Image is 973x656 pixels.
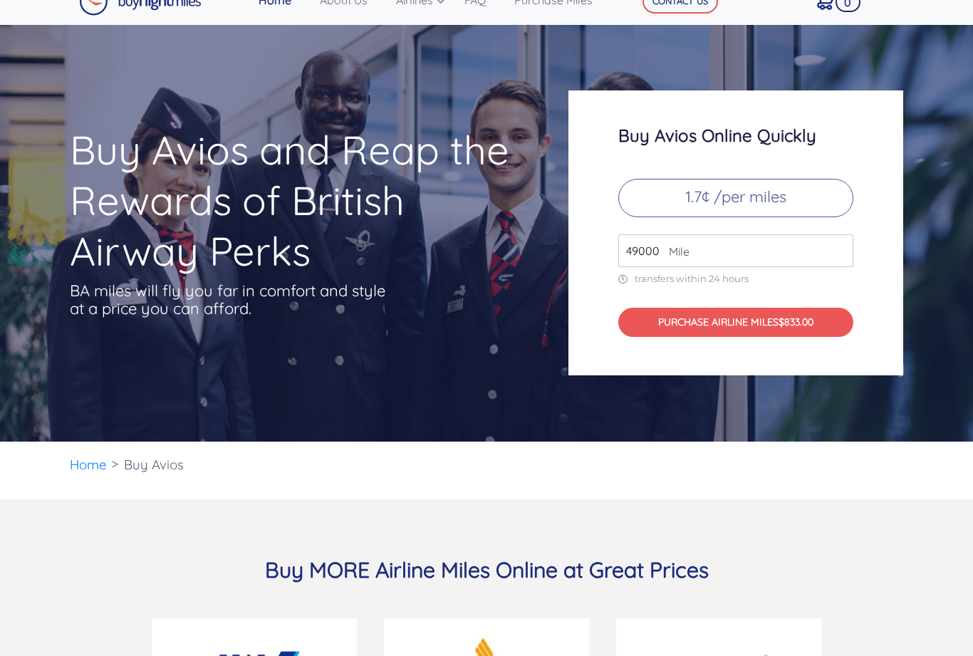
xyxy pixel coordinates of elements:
[779,316,813,328] span: $833.00
[70,556,903,583] h3: Buy MORE Airline Miles Online at Great Prices
[618,179,853,217] p: 1.7¢ /per miles
[70,456,107,473] a: Home
[618,126,853,145] h3: Buy Avios Online Quickly
[117,442,191,488] li: Buy Avios
[662,243,690,260] span: Mile
[70,282,390,318] p: BA miles will fly you far in comfort and style at a price you can afford.
[70,125,513,276] h1: Buy Avios and Reap the Rewards of British Airway Perks
[618,308,853,337] button: PURCHASE AIRLINE MILES$833.00
[618,273,853,285] p: transfers within 24 hours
